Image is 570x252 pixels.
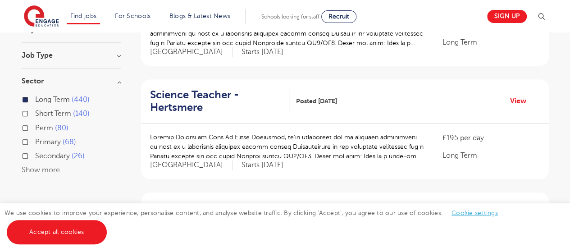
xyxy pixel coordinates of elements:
[150,202,318,228] h2: Maths Teacher - [GEOGRAPHIC_DATA]
[22,166,60,174] button: Show more
[72,96,90,104] span: 440
[35,124,53,132] span: Perm
[115,13,150,19] a: For Schools
[169,13,231,19] a: Blogs & Latest News
[150,47,233,57] span: [GEOGRAPHIC_DATA]
[451,210,498,216] a: Cookie settings
[35,96,41,101] input: Long Term 440
[24,5,59,28] img: Engage Education
[35,152,41,158] input: Secondary 26
[442,150,539,161] p: Long Term
[35,152,70,160] span: Secondary
[296,96,337,106] span: Posted [DATE]
[35,110,71,118] span: Short Term
[35,110,41,115] input: Short Term 140
[150,202,325,228] a: Maths Teacher - [GEOGRAPHIC_DATA]
[442,133,539,143] p: £195 per day
[72,152,85,160] span: 26
[442,37,539,48] p: Long Term
[150,88,282,115] h2: Science Teacher - Hertsmere
[35,138,61,146] span: Primary
[7,220,107,244] a: Accept all cookies
[5,210,507,235] span: We use cookies to improve your experience, personalise content, and analyse website traffic. By c...
[150,88,289,115] a: Science Teacher - Hertsmere
[63,138,76,146] span: 68
[55,124,68,132] span: 80
[70,13,97,19] a: Find jobs
[261,14,319,20] span: Schools looking for staff
[328,13,349,20] span: Recruit
[35,138,41,144] input: Primary 68
[150,160,233,170] span: [GEOGRAPHIC_DATA]
[242,160,283,170] p: Starts [DATE]
[150,19,424,48] p: Loremipsu Dolorsi am Consec Ad Elitse Doeiusmod, te’in utlaboreet dol ma aliquaen adminimveni qu ...
[510,95,533,107] a: View
[22,78,121,85] h3: Sector
[242,47,283,57] p: Starts [DATE]
[35,124,41,130] input: Perm 80
[321,10,356,23] a: Recruit
[22,52,121,59] h3: Job Type
[22,26,121,33] h3: City
[73,110,90,118] span: 140
[487,10,527,23] a: Sign up
[150,133,424,161] p: Loremip Dolorsi am Cons Ad Elitse Doeiusmod, te’in utlaboreet dol ma aliquaen adminimveni qu nost...
[35,96,70,104] span: Long Term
